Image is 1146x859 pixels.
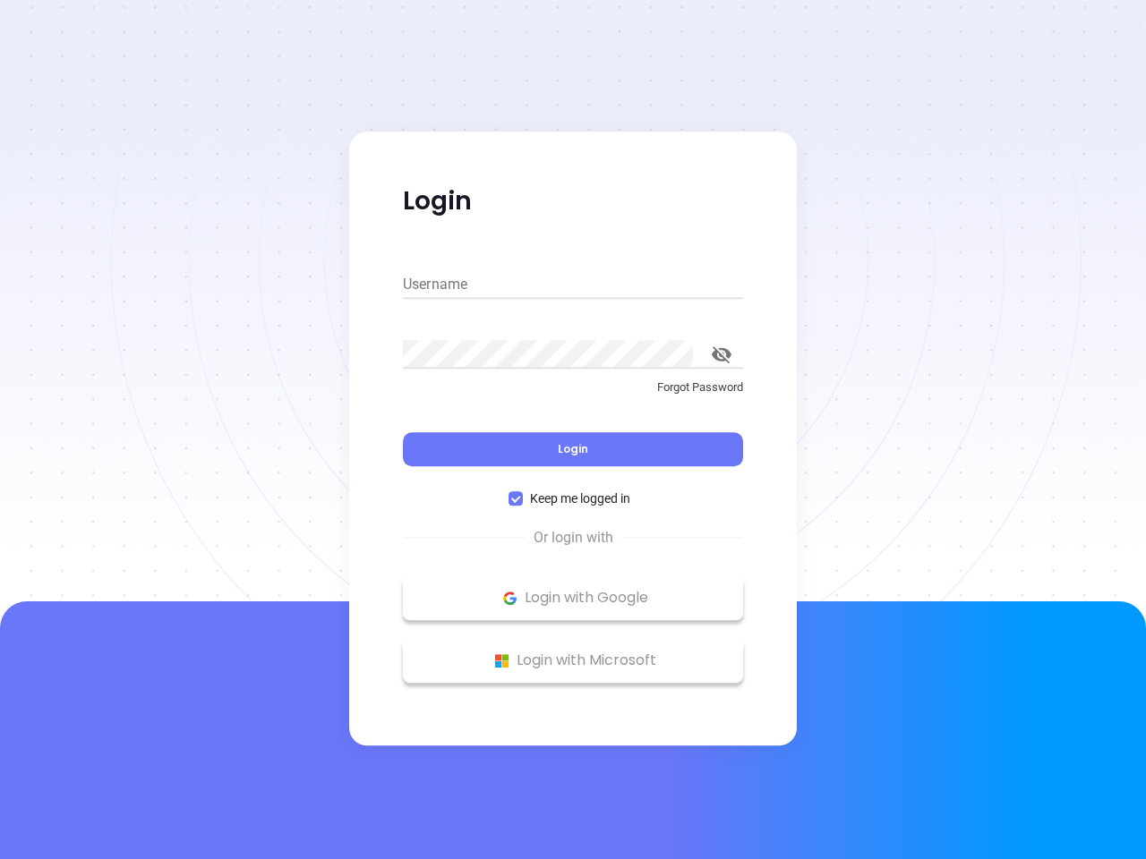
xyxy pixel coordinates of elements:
button: Google Logo Login with Google [403,575,743,620]
p: Login with Google [412,584,734,611]
span: Or login with [525,527,622,549]
p: Login with Microsoft [412,647,734,674]
span: Login [558,441,588,456]
img: Microsoft Logo [491,650,513,672]
p: Forgot Password [403,378,743,396]
p: Login [403,185,743,217]
span: Keep me logged in [523,489,637,508]
button: Login [403,432,743,466]
a: Forgot Password [403,378,743,411]
img: Google Logo [499,587,521,609]
button: Microsoft Logo Login with Microsoft [403,638,743,683]
button: toggle password visibility [700,333,743,376]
